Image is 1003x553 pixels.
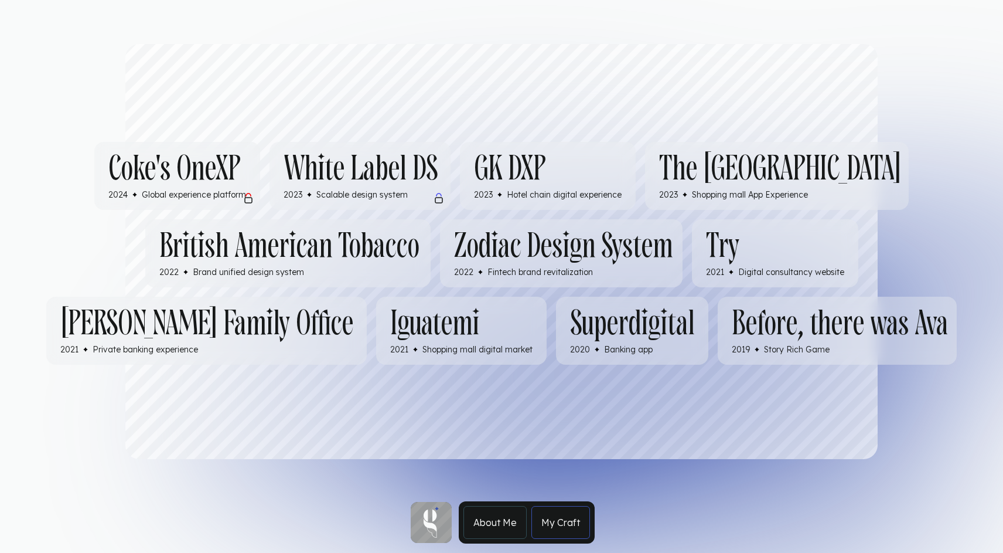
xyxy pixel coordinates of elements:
p: 2022 [454,266,473,278]
svg: Logo [755,347,759,352]
p: 2021 [60,344,79,355]
p: Private banking experience [93,344,198,355]
p: Shopping mall App Experience [692,189,808,201]
h3: Coke's OneXP [108,151,240,186]
svg: Logo [478,270,483,274]
a: Coke's OneXP2024LogoGlobal experience platform [94,142,260,210]
a: [PERSON_NAME] Family Office2021LogoPrivate banking experience [46,297,367,365]
svg: Logo [413,347,418,352]
a: GK DXP2023LogoHotel chain digital experience [460,142,636,210]
a: British American Tobacco2022LogoBrand unified design system [145,219,431,287]
p: 2023 [474,189,493,201]
a: Zodiac Design System2022LogoFintech brand revitalization [440,219,683,287]
a: Try2021LogoDigital consultancy website [692,219,858,287]
p: 2019 [732,344,750,355]
svg: Logo [729,270,734,274]
p: 2021 [390,344,408,355]
a: Before, there was Ava2019LogoStory Rich Game [718,297,957,365]
a: About Me [463,506,527,539]
h3: Iguatemi [390,306,479,341]
svg: Logo [132,192,137,197]
h3: The [GEOGRAPHIC_DATA] [659,151,901,186]
p: Banking app [604,344,653,355]
svg: Logo [497,192,502,197]
a: Iguatemi2021LogoShopping mall digital market [376,297,547,365]
svg: Logo [307,192,312,197]
svg: Star [424,507,439,538]
a: The [GEOGRAPHIC_DATA]2023LogoShopping mall App Experience [645,142,909,210]
h3: GK DXP [474,151,622,186]
p: Brand unified design system [193,266,304,278]
p: Story Rich Game [764,344,830,355]
h3: [PERSON_NAME] Family Office [60,306,353,341]
p: 2020 [570,344,590,355]
h3: Try [706,229,739,264]
p: 2023 [284,189,302,201]
p: 2024 [108,189,128,201]
a: Home [408,500,454,545]
a: White Label DS2023LogoScalable design system [269,142,451,210]
p: Fintech brand revitalization [487,266,593,278]
p: 2022 [159,266,179,278]
h3: British American Tobacco [159,229,419,264]
a: Superdigital2020LogoBanking app [556,297,708,365]
h3: Try [706,229,844,264]
svg: Logo [83,347,88,352]
p: Digital consultancy website [738,266,844,278]
p: Shopping mall digital market [422,344,533,355]
p: Scalable design system [316,189,408,201]
p: Global experience platform [142,189,246,201]
h3: Before, there was Ava [732,306,948,341]
svg: Logo [683,192,687,197]
h3: Superdigital [570,306,695,341]
svg: Logo [595,347,599,352]
svg: Logo [183,270,188,274]
p: 2023 [659,189,678,201]
a: My Craft [531,506,590,539]
h3: Zodiac Design System [454,229,673,264]
p: Hotel chain digital experience [507,189,622,201]
h3: GK DXP [474,151,545,186]
p: 2021 [706,266,724,278]
h3: White Label DS [284,151,438,186]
